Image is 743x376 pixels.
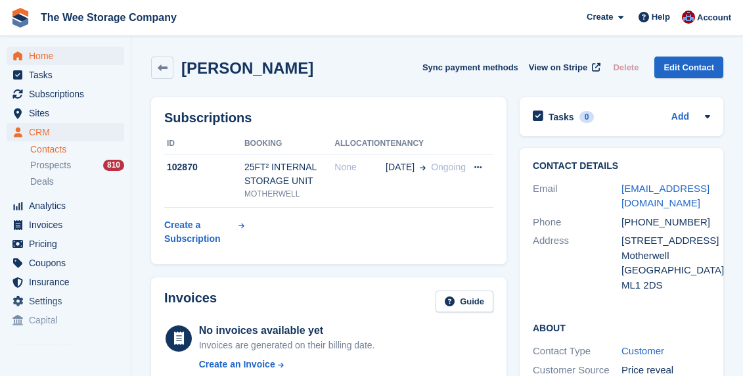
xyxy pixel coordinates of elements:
div: Motherwell [621,248,710,264]
span: Coupons [29,254,108,272]
h2: [PERSON_NAME] [181,59,313,77]
span: Deals [30,176,54,188]
div: 0 [579,111,595,123]
div: Email [533,181,621,211]
div: Address [533,233,621,293]
a: menu [7,47,124,65]
a: Prospects 810 [30,158,124,172]
span: Tasks [29,66,108,84]
a: Create a Subscription [164,213,244,251]
div: Create an Invoice [199,358,275,371]
span: Create [587,11,613,24]
div: 102870 [164,160,244,174]
a: [EMAIL_ADDRESS][DOMAIN_NAME] [621,183,709,209]
a: menu [7,292,124,310]
div: Invoices are generated on their billing date. [199,339,375,352]
div: Contact Type [533,344,621,359]
div: Phone [533,215,621,230]
img: stora-icon-8386f47178a22dfd0bd8f6a31ec36ba5ce8667c1dd55bd0f319d3a0aa187defe.svg [11,8,30,28]
div: Create a Subscription [164,218,236,246]
div: 25FT² INTERNAL STORAGE UNIT [244,160,334,188]
a: menu [7,85,124,103]
th: Tenancy [386,133,466,154]
h2: About [533,321,710,334]
span: Help [652,11,670,24]
span: Capital [29,311,108,329]
div: [STREET_ADDRESS] [621,233,710,248]
th: Booking [244,133,334,154]
a: menu [7,197,124,215]
h2: Subscriptions [164,110,493,126]
a: menu [7,235,124,253]
span: Insurance [29,273,108,291]
span: Pricing [29,235,108,253]
div: [GEOGRAPHIC_DATA] [621,263,710,278]
h2: Invoices [164,291,217,312]
a: menu [7,273,124,291]
span: Storefront [12,341,131,354]
span: Settings [29,292,108,310]
a: Customer [621,345,664,356]
a: menu [7,66,124,84]
span: Ongoing [431,162,466,172]
span: Invoices [29,216,108,234]
a: menu [7,123,124,141]
span: Subscriptions [29,85,108,103]
img: Scott Ritchie [682,11,695,24]
span: Sites [29,104,108,122]
a: menu [7,311,124,329]
a: Add [671,110,689,125]
span: Prospects [30,159,71,172]
div: None [334,160,386,174]
span: Account [697,11,731,24]
a: Edit Contact [654,57,723,78]
div: ML1 2DS [621,278,710,293]
span: Analytics [29,197,108,215]
th: Allocation [334,133,386,154]
div: MOTHERWELL [244,188,334,200]
a: Guide [436,291,493,312]
div: 810 [103,160,124,171]
span: Home [29,47,108,65]
a: The Wee Storage Company [35,7,182,28]
a: Create an Invoice [199,358,375,371]
a: menu [7,216,124,234]
div: [PHONE_NUMBER] [621,215,710,230]
button: Delete [608,57,644,78]
div: No invoices available yet [199,323,375,339]
a: View on Stripe [524,57,603,78]
button: Sync payment methods [422,57,518,78]
h2: Tasks [549,111,574,123]
span: CRM [29,123,108,141]
h2: Contact Details [533,161,710,172]
a: menu [7,254,124,272]
span: [DATE] [386,160,415,174]
th: ID [164,133,244,154]
a: Contacts [30,143,124,156]
a: Deals [30,175,124,189]
a: menu [7,104,124,122]
span: View on Stripe [529,61,587,74]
